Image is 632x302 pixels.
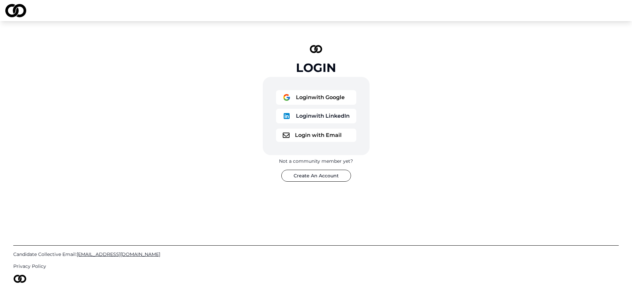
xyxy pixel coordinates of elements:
[13,251,619,258] a: Candidate Collective Email:[EMAIL_ADDRESS][DOMAIN_NAME]
[13,275,27,283] img: logo
[283,133,290,138] img: logo
[283,112,291,120] img: logo
[77,251,160,257] span: [EMAIL_ADDRESS][DOMAIN_NAME]
[276,109,356,123] button: logoLoginwith LinkedIn
[279,158,353,164] div: Not a community member yet?
[276,90,356,105] button: logoLoginwith Google
[5,4,26,17] img: logo
[296,61,336,74] div: Login
[281,170,351,182] button: Create An Account
[283,93,291,101] img: logo
[276,129,356,142] button: logoLogin with Email
[13,263,619,270] a: Privacy Policy
[310,45,322,53] img: logo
